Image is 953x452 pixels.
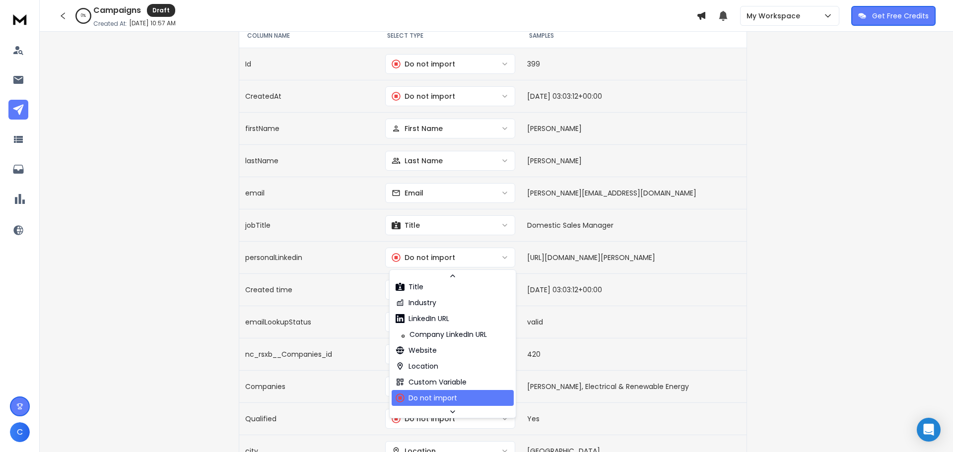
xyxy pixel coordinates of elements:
div: Company LinkedIn URL [396,329,487,339]
p: My Workspace [747,11,804,21]
div: Do not import [392,59,455,69]
p: [DATE] 10:57 AM [129,19,176,27]
td: 399 [521,48,747,80]
div: Location [396,361,438,371]
p: Created At: [93,20,127,28]
div: First Name [392,124,443,133]
td: Companies [239,370,379,402]
div: Do not import [392,414,455,424]
div: Open Intercom Messenger [917,418,941,442]
td: [PERSON_NAME] [521,144,747,177]
div: Do not import [392,253,455,262]
div: LinkedIn URL [396,314,449,323]
div: Title [396,282,423,292]
div: Industry [396,298,436,308]
td: [PERSON_NAME], Electrical & Renewable Energy [521,370,747,402]
div: Do not import [392,91,455,101]
td: jobTitle [239,209,379,241]
div: Email [392,188,423,198]
td: [DATE] 03:03:12+00:00 [521,273,747,306]
h1: Campaigns [93,4,141,16]
div: Website [396,345,437,355]
td: CreatedAt [239,80,379,112]
td: Domestic Sales Manager [521,209,747,241]
td: [DATE] 03:03:12+00:00 [521,80,747,112]
th: COLUMN NAME [239,24,379,48]
td: Created time [239,273,379,306]
td: Yes [521,402,747,435]
td: valid [521,306,747,338]
div: Title [392,220,420,230]
th: SAMPLES [521,24,747,48]
p: Get Free Credits [872,11,929,21]
img: logo [10,10,30,28]
td: emailLookupStatus [239,306,379,338]
p: 0 % [81,13,86,19]
th: SELECT TYPE [379,24,521,48]
div: Do not import [396,393,457,403]
td: [URL][DOMAIN_NAME][PERSON_NAME] [521,241,747,273]
td: email [239,177,379,209]
td: [PERSON_NAME][EMAIL_ADDRESS][DOMAIN_NAME] [521,177,747,209]
div: Custom Variable [396,377,467,387]
td: Id [239,48,379,80]
td: 420 [521,338,747,370]
td: lastName [239,144,379,177]
td: [PERSON_NAME] [521,112,747,144]
td: firstName [239,112,379,144]
div: Draft [147,4,175,17]
td: nc_rsxb__Companies_id [239,338,379,370]
span: C [10,422,30,442]
div: Last Name [392,156,443,166]
td: personalLinkedin [239,241,379,273]
td: Qualified [239,402,379,435]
